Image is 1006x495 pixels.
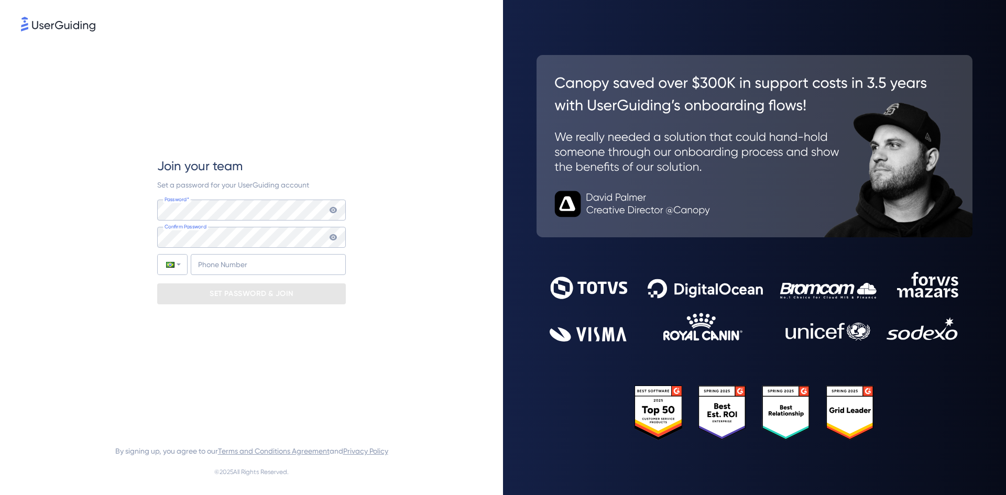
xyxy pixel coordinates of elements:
[214,466,289,478] span: © 2025 All Rights Reserved.
[537,55,972,237] img: 26c0aa7c25a843aed4baddd2b5e0fa68.svg
[635,386,874,441] img: 25303e33045975176eb484905ab012ff.svg
[115,445,388,457] span: By signing up, you agree to our and
[550,272,959,342] img: 9302ce2ac39453076f5bc0f2f2ca889b.svg
[157,181,309,189] span: Set a password for your UserGuiding account
[158,255,187,274] div: Brazil: + 55
[191,254,346,275] input: Phone Number
[21,17,95,31] img: 8faab4ba6bc7696a72372aa768b0286c.svg
[210,285,293,302] p: SET PASSWORD & JOIN
[157,158,243,174] span: Join your team
[218,447,330,455] a: Terms and Conditions Agreement
[343,447,388,455] a: Privacy Policy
